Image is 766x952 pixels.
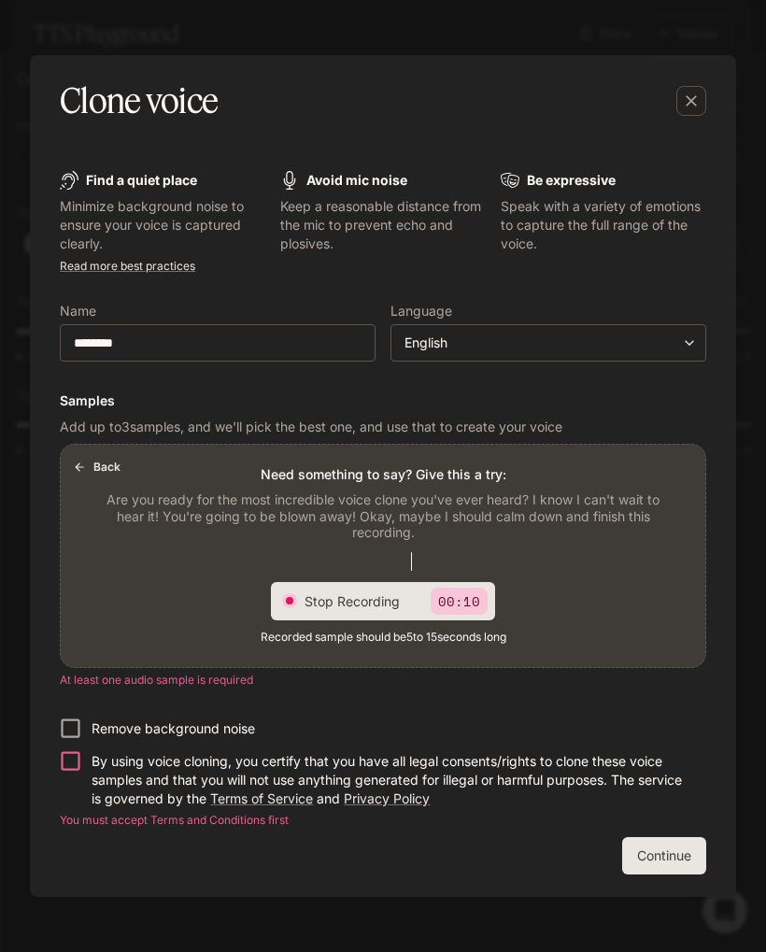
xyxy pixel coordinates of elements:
[261,465,506,484] p: Need something to say? Give this a try:
[501,197,706,253] p: Speak with a variety of emotions to capture the full range of the voice.
[60,305,96,318] p: Name
[622,837,706,874] button: Continue
[280,197,486,253] p: Keep a reasonable distance from the mic to prevent echo and plosives.
[60,671,706,689] p: At least one audio sample is required
[391,334,705,352] div: English
[527,172,616,188] b: Be expressive
[68,452,128,482] button: Back
[60,78,218,124] h5: Clone voice
[92,752,691,808] p: By using voice cloning, you certify that you have all legal consents/rights to clone these voice ...
[60,418,706,436] p: Add up to 3 samples, and we'll pick the best one, and use that to create your voice
[60,197,265,253] p: Minimize background noise to ensure your voice is captured clearly.
[106,491,660,541] p: Are you ready for the most incredible voice clone you've ever heard? I know I can't wait to hear ...
[210,790,313,806] a: Terms of Service
[306,172,407,188] b: Avoid mic noise
[271,582,495,620] div: Stop Recording00:10
[92,719,255,738] p: Remove background noise
[261,628,506,647] span: Recorded sample should be 5 to 15 seconds long
[60,391,706,410] h6: Samples
[431,588,488,615] p: 00:10
[305,591,416,611] span: Stop Recording
[86,172,197,188] b: Find a quiet place
[344,790,430,806] a: Privacy Policy
[60,259,195,273] a: Read more best practices
[390,305,452,318] p: Language
[404,334,675,352] div: English
[60,811,706,830] p: You must accept Terms and Conditions first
